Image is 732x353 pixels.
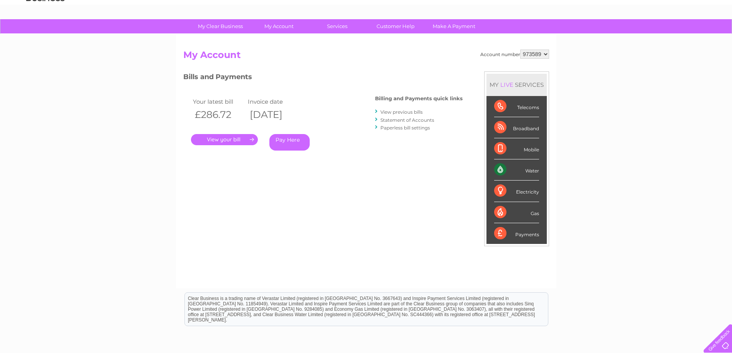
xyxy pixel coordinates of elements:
div: Account number [480,50,549,59]
div: Telecoms [494,96,539,117]
a: Services [305,19,369,33]
a: Make A Payment [422,19,486,33]
a: My Account [247,19,310,33]
a: View previous bills [380,109,423,115]
a: Log out [707,33,725,38]
h2: My Account [183,50,549,64]
td: Invoice date [246,96,301,107]
a: Pay Here [269,134,310,151]
a: Paperless bill settings [380,125,430,131]
a: Contact [681,33,700,38]
div: Water [494,159,539,181]
a: Customer Help [364,19,427,33]
a: Statement of Accounts [380,117,434,123]
a: . [191,134,258,145]
div: Payments [494,223,539,244]
th: [DATE] [246,107,301,123]
h4: Billing and Payments quick links [375,96,463,101]
h3: Bills and Payments [183,71,463,85]
img: logo.png [26,20,65,43]
div: Gas [494,202,539,223]
div: MY SERVICES [486,74,547,96]
div: Broadband [494,117,539,138]
div: Mobile [494,138,539,159]
div: LIVE [499,81,515,88]
div: Electricity [494,181,539,202]
a: Water [597,33,611,38]
th: £286.72 [191,107,246,123]
a: Telecoms [637,33,661,38]
div: Clear Business is a trading name of Verastar Limited (registered in [GEOGRAPHIC_DATA] No. 3667643... [185,4,548,37]
a: 0333 014 3131 [587,4,640,13]
a: Blog [665,33,676,38]
a: My Clear Business [189,19,252,33]
td: Your latest bill [191,96,246,107]
a: Energy [616,33,633,38]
